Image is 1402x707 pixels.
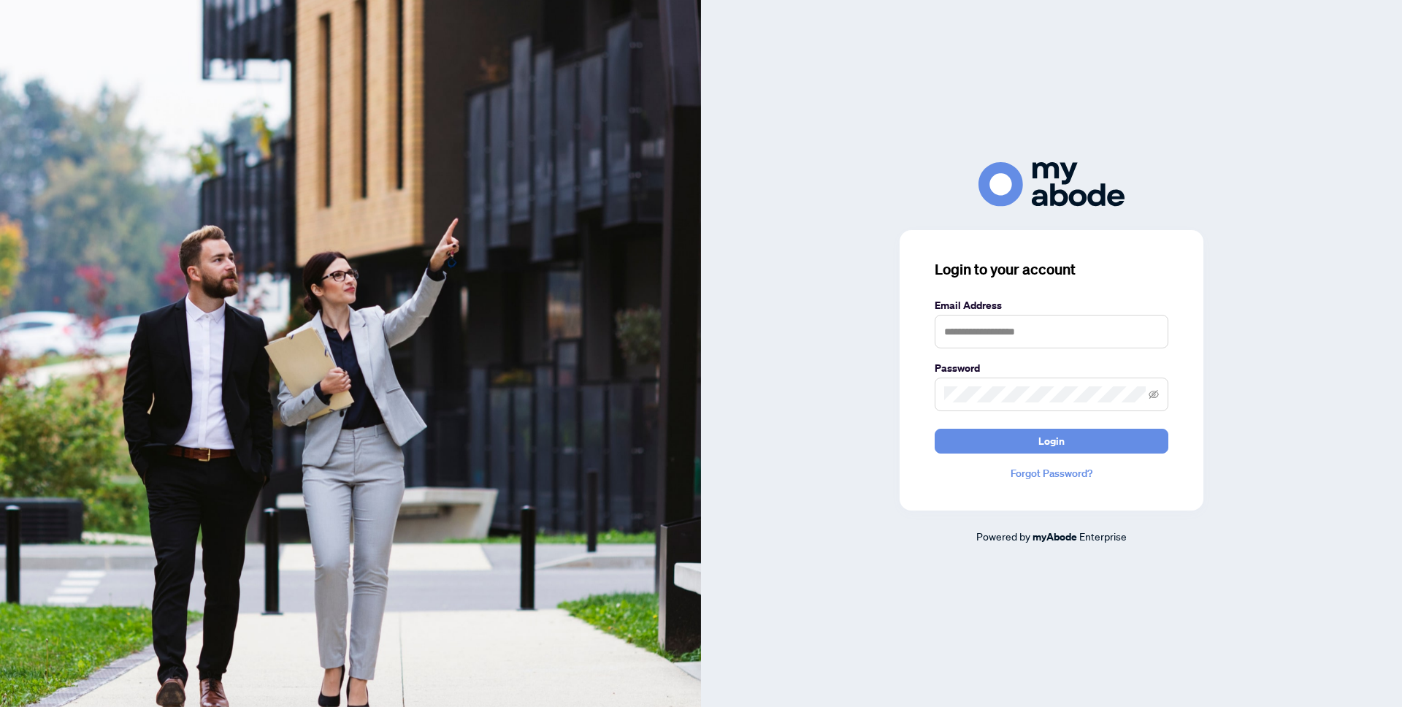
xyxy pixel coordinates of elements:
a: Forgot Password? [935,465,1168,481]
label: Password [935,360,1168,376]
h3: Login to your account [935,259,1168,280]
img: ma-logo [978,162,1125,207]
a: myAbode [1033,529,1077,545]
span: Enterprise [1079,530,1127,543]
span: eye-invisible [1149,389,1159,400]
span: Powered by [976,530,1030,543]
button: Login [935,429,1168,454]
span: Login [1038,429,1065,453]
label: Email Address [935,297,1168,313]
